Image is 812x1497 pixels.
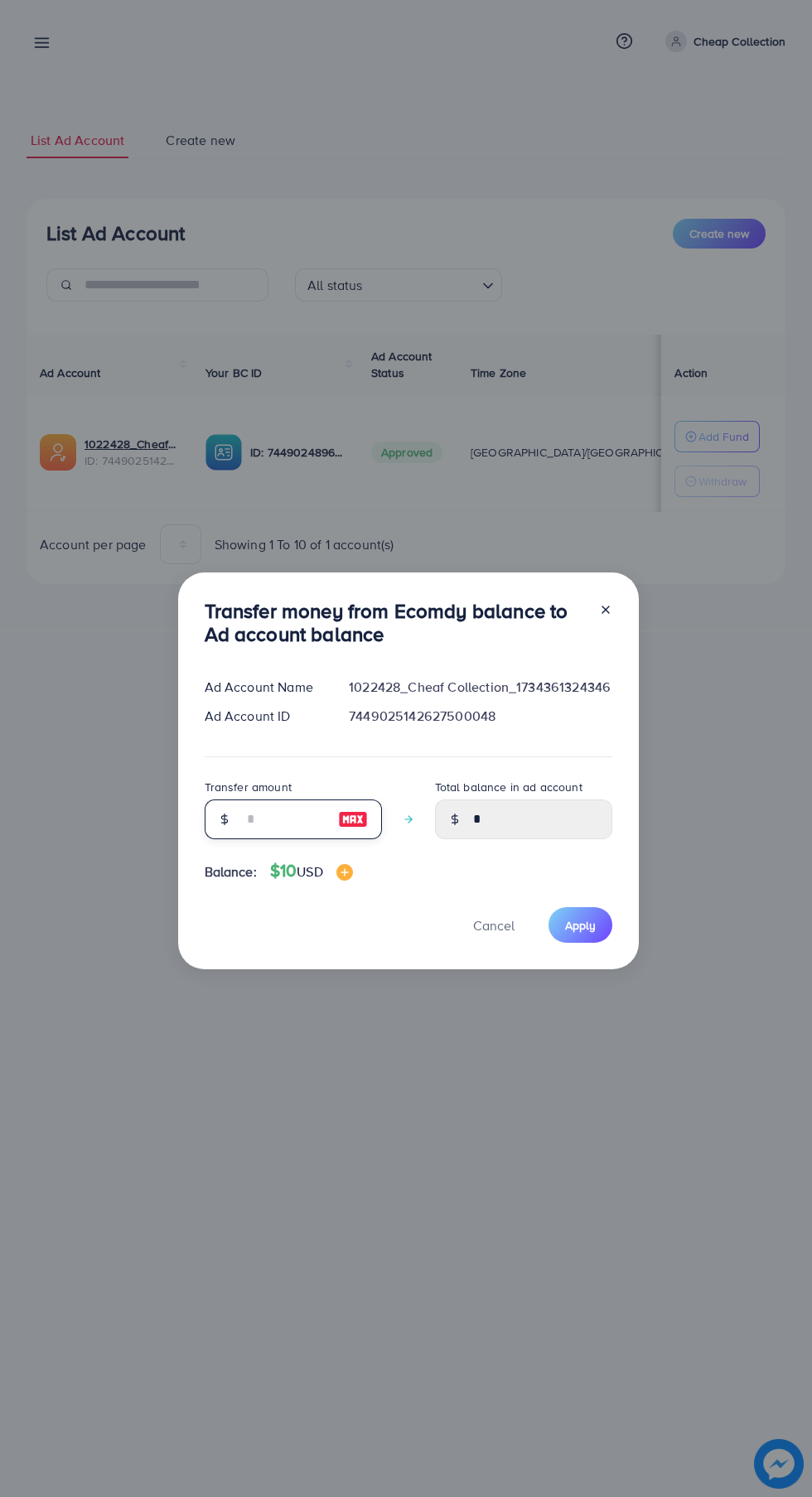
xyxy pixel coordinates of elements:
button: Cancel [452,907,535,943]
h4: $10 [270,861,353,881]
h3: Transfer money from Ecomdy balance to Ad account balance [205,599,586,647]
div: Ad Account Name [191,678,336,697]
img: image [336,864,353,881]
label: Transfer amount [205,779,292,795]
div: Ad Account ID [191,707,336,726]
label: Total balance in ad account [435,779,582,795]
img: image [338,809,368,829]
div: 7449025142627500048 [336,707,625,726]
span: USD [297,862,322,881]
span: Cancel [473,916,515,934]
button: Apply [549,907,612,943]
div: 1022428_Cheaf Collection_1734361324346 [336,678,625,697]
span: Apply [565,917,596,934]
span: Balance: [205,862,257,881]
